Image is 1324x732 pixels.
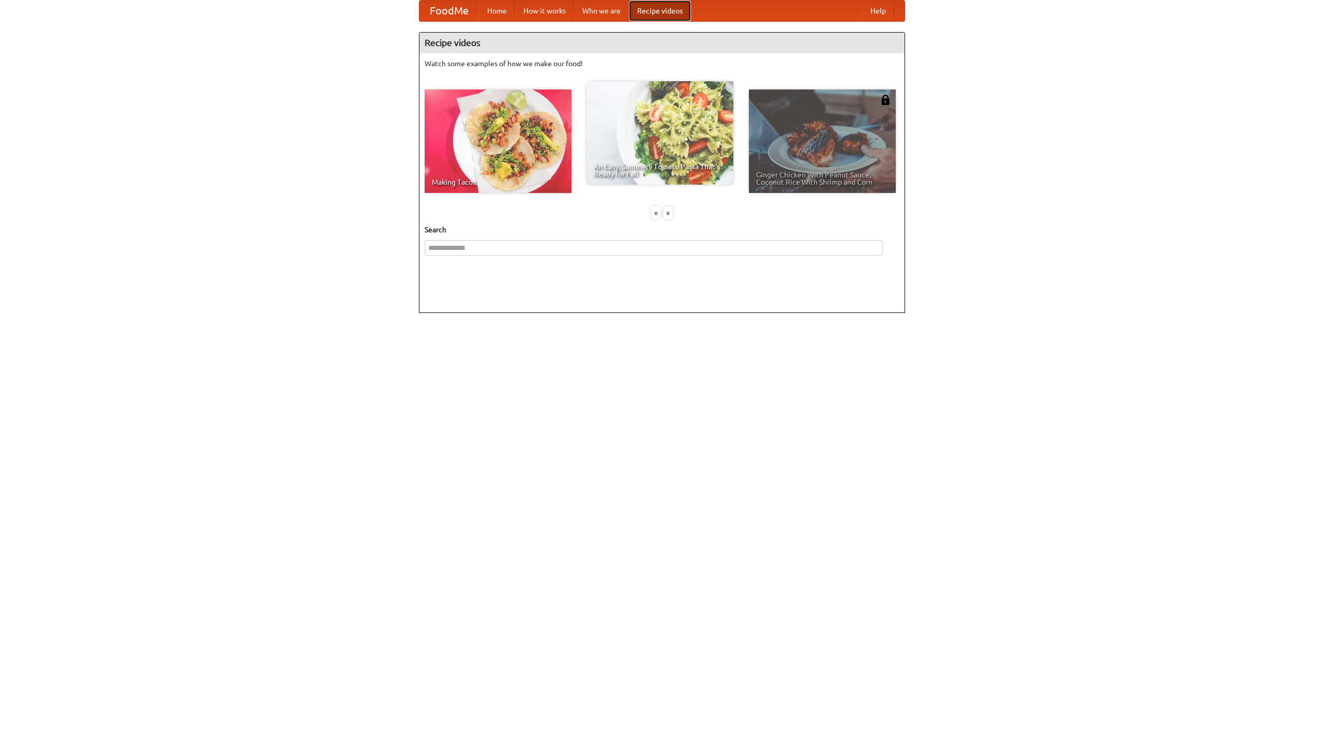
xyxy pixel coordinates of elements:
div: « [651,206,660,219]
a: An Easy, Summery Tomato Pasta That's Ready for Fall [586,81,733,185]
h4: Recipe videos [419,33,905,53]
div: » [664,206,673,219]
a: FoodMe [419,1,479,21]
p: Watch some examples of how we make our food! [425,58,899,69]
a: Help [862,1,894,21]
a: Home [479,1,515,21]
img: 483408.png [880,95,891,105]
a: Who we are [574,1,629,21]
span: An Easy, Summery Tomato Pasta That's Ready for Fall [594,163,726,177]
a: Making Tacos [425,89,571,193]
span: Making Tacos [432,178,564,186]
a: Recipe videos [629,1,691,21]
h5: Search [425,225,899,235]
a: How it works [515,1,574,21]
